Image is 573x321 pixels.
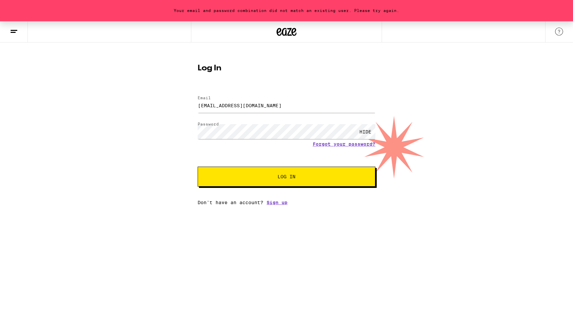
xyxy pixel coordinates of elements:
a: Forgot your password? [313,141,375,147]
a: Sign up [267,200,287,205]
label: Password [198,122,219,126]
div: HIDE [355,124,375,139]
div: Don't have an account? [198,200,375,205]
span: Log In [278,174,295,179]
h1: Log In [198,64,375,72]
button: Log In [198,167,375,187]
input: Email [198,98,375,113]
label: Email [198,96,211,100]
span: Help [15,5,29,11]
